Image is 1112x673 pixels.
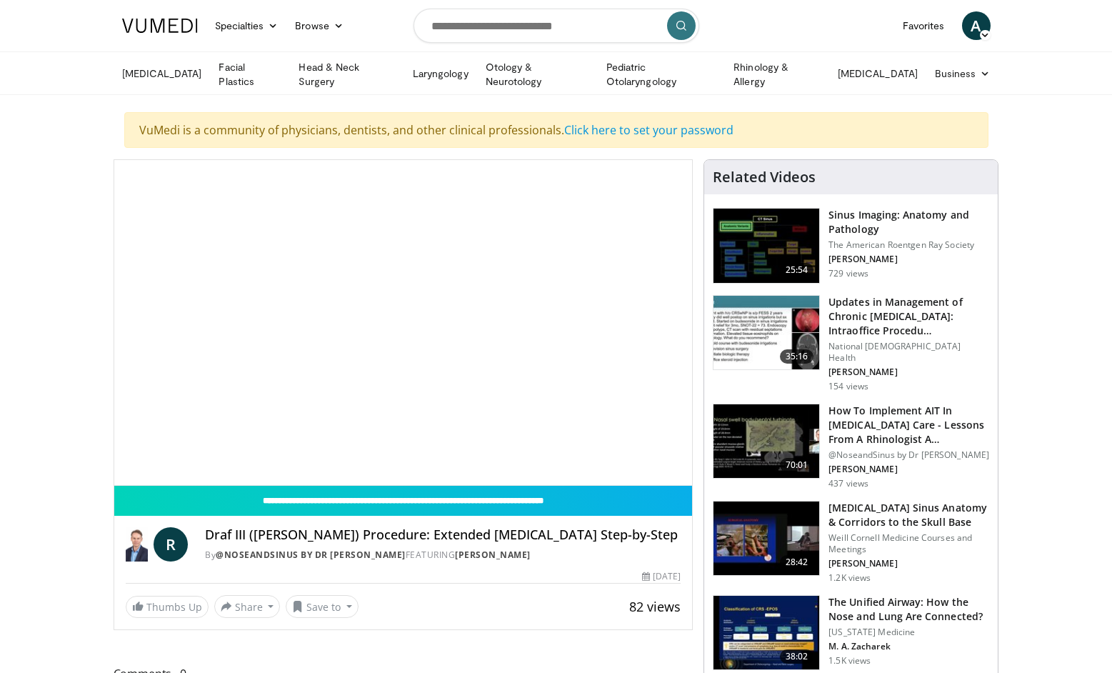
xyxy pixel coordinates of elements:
[829,59,926,88] a: [MEDICAL_DATA]
[962,11,991,40] a: A
[477,60,598,89] a: Otology & Neurotology
[828,655,871,667] p: 1.5K views
[780,555,814,569] span: 28:42
[780,263,814,277] span: 25:54
[414,9,699,43] input: Search topics, interventions
[828,381,868,392] p: 154 views
[713,404,989,489] a: 70:01 How To Implement AIT In [MEDICAL_DATA] Care - Lessons From A Rhinologist A… @NoseandSinus b...
[290,60,404,89] a: Head & Neck Surgery
[713,208,989,284] a: 25:54 Sinus Imaging: Anatomy and Pathology The American Roentgen Ray Society [PERSON_NAME] 729 views
[126,596,209,618] a: Thumbs Up
[828,449,989,461] p: @NoseandSinus by Dr [PERSON_NAME]
[286,595,359,618] button: Save to
[828,464,989,475] p: [PERSON_NAME]
[216,549,406,561] a: @NoseandSinus by Dr [PERSON_NAME]
[114,160,693,486] video-js: Video Player
[404,59,477,88] a: Laryngology
[713,501,989,584] a: 28:42 [MEDICAL_DATA] Sinus Anatomy & Corridors to the Skull Base Weill Cornell Medicine Courses a...
[828,254,989,265] p: [PERSON_NAME]
[713,404,819,479] img: 3d43f09a-5d0c-4774-880e-3909ea54edb9.150x105_q85_crop-smart_upscale.jpg
[713,295,989,392] a: 35:16 Updates in Management of Chronic [MEDICAL_DATA]: Intraoffice Procedu… National [DEMOGRAPHIC...
[642,570,681,583] div: [DATE]
[828,572,871,584] p: 1.2K views
[210,60,290,89] a: Facial Plastics
[122,19,198,33] img: VuMedi Logo
[780,458,814,472] span: 70:01
[598,60,725,89] a: Pediatric Otolaryngology
[206,11,287,40] a: Specialties
[828,239,989,251] p: The American Roentgen Ray Society
[828,641,989,652] p: M. A. Zacharek
[828,404,989,447] h3: How To Implement AIT In [MEDICAL_DATA] Care - Lessons From A Rhinologist A…
[894,11,953,40] a: Favorites
[286,11,352,40] a: Browse
[205,549,681,562] div: By FEATURING
[629,598,681,615] span: 82 views
[713,595,989,671] a: 38:02 The Unified Airway: How the Nose and Lung Are Connected? [US_STATE] Medicine M. A. Zacharek...
[713,296,819,370] img: 4d46ad28-bf85-4ffa-992f-e5d3336e5220.150x105_q85_crop-smart_upscale.jpg
[713,209,819,283] img: 5d00bf9a-6682-42b9-8190-7af1e88f226b.150x105_q85_crop-smart_upscale.jpg
[828,478,868,489] p: 437 views
[828,208,989,236] h3: Sinus Imaging: Anatomy and Pathology
[828,558,989,569] p: [PERSON_NAME]
[828,367,989,378] p: [PERSON_NAME]
[828,532,989,555] p: Weill Cornell Medicine Courses and Meetings
[114,59,211,88] a: [MEDICAL_DATA]
[124,112,988,148] div: VuMedi is a community of physicians, dentists, and other clinical professionals.
[564,122,733,138] a: Click here to set your password
[828,268,868,279] p: 729 views
[926,59,999,88] a: Business
[154,527,188,562] a: R
[205,527,681,543] h4: Draf III ([PERSON_NAME]) Procedure: Extended [MEDICAL_DATA] Step-by-Step
[828,501,989,529] h3: [MEDICAL_DATA] Sinus Anatomy & Corridors to the Skull Base
[713,169,816,186] h4: Related Videos
[126,527,149,562] img: @NoseandSinus by Dr Richard Harvey
[828,295,989,338] h3: Updates in Management of Chronic [MEDICAL_DATA]: Intraoffice Procedu…
[455,549,531,561] a: [PERSON_NAME]
[828,595,989,624] h3: The Unified Airway: How the Nose and Lung Are Connected?
[725,60,829,89] a: Rhinology & Allergy
[713,596,819,670] img: fce5840f-3651-4d2e-85b0-3edded5ac8fb.150x105_q85_crop-smart_upscale.jpg
[214,595,281,618] button: Share
[828,627,989,638] p: [US_STATE] Medicine
[780,349,814,364] span: 35:16
[780,649,814,664] span: 38:02
[828,341,989,364] p: National [DEMOGRAPHIC_DATA] Health
[713,502,819,576] img: 276d523b-ec6d-4eb7-b147-bbf3804ee4a7.150x105_q85_crop-smart_upscale.jpg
